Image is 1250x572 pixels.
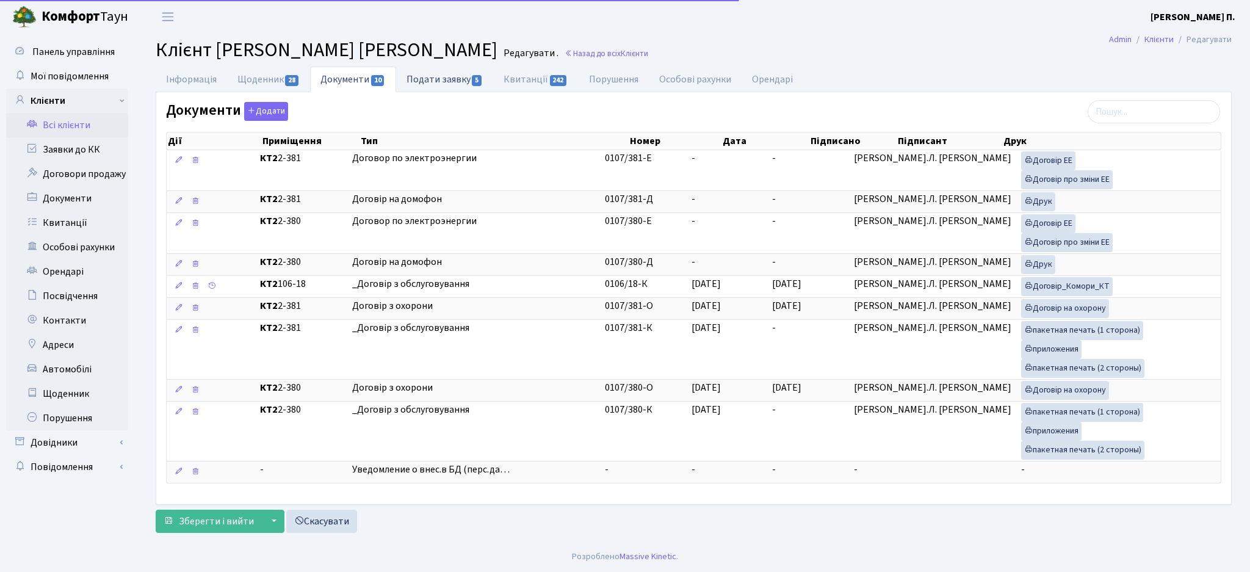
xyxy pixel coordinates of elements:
span: 0107/380-Е [605,214,652,228]
a: Клієнти [6,89,128,113]
span: 2-380 [260,255,342,269]
span: 0107/381-О [605,299,653,313]
a: Мої повідомлення [6,64,128,89]
th: Підписано [809,132,897,150]
a: Договір про зміни ЕЕ [1021,170,1113,189]
span: - [692,463,695,476]
span: Договір з охорони [352,299,595,313]
span: [PERSON_NAME].Л. [PERSON_NAME] [854,192,1011,206]
span: Таун [42,7,128,27]
a: пакетная печать (1 сторона) [1021,321,1143,340]
a: Особові рахунки [649,67,742,92]
a: Скасувати [286,510,357,533]
span: _Договір з обслуговування [352,277,595,291]
span: 5 [472,75,482,86]
a: Додати [241,100,288,121]
span: - [772,151,776,165]
span: Клієнт [PERSON_NAME] [PERSON_NAME] [156,36,497,64]
a: пакетная печать (1 сторона) [1021,403,1143,422]
span: Договір з охорони [352,381,595,395]
span: 28 [285,75,298,86]
span: 0107/381-К [605,321,652,335]
a: Адреси [6,333,128,357]
b: КТ2 [260,255,278,269]
span: [PERSON_NAME].Л. [PERSON_NAME] [854,299,1011,313]
a: Договір на охорону [1021,381,1109,400]
a: Контакти [6,308,128,333]
label: Документи [166,102,288,121]
a: пакетная печать (2 стороны) [1021,441,1144,460]
a: Договір ЕЕ [1021,151,1075,170]
th: Номер [629,132,721,150]
span: [PERSON_NAME].Л. [PERSON_NAME] [854,403,1011,416]
th: Підписант [897,132,1002,150]
span: - [692,255,695,269]
a: Квитанції [493,67,578,92]
span: 2-380 [260,403,342,417]
div: Розроблено . [572,550,678,563]
span: Договір на домофон [352,192,595,206]
span: - [772,255,776,269]
span: [PERSON_NAME].Л. [PERSON_NAME] [854,214,1011,228]
a: Документи [6,186,128,211]
a: Особові рахунки [6,235,128,259]
a: Заявки до КК [6,137,128,162]
span: _Договір з обслуговування [352,321,595,335]
span: Договор по электроэнергии [352,214,595,228]
a: Порушення [579,67,649,92]
span: 2-380 [260,381,342,395]
b: КТ2 [260,277,278,291]
span: [DATE] [692,381,721,394]
a: Порушення [6,406,128,430]
span: 2-381 [260,192,342,206]
span: - [692,151,695,165]
a: [PERSON_NAME] П. [1151,10,1235,24]
span: [DATE] [692,277,721,291]
button: Зберегти і вийти [156,510,262,533]
span: [DATE] [692,403,721,416]
span: 0107/380-Д [605,255,653,269]
span: 2-381 [260,151,342,165]
a: Орендарі [742,67,803,92]
a: Посвідчення [6,284,128,308]
span: [DATE] [692,321,721,335]
span: 0107/381-Д [605,192,653,206]
span: Договір на домофон [352,255,595,269]
span: 10 [371,75,385,86]
span: [DATE] [692,299,721,313]
span: - [772,403,776,416]
span: 2-380 [260,214,342,228]
span: - [1021,463,1025,476]
b: КТ2 [260,381,278,394]
span: Уведомление о внес.в БД (перс.да… [352,463,595,477]
span: Мої повідомлення [31,70,109,83]
th: Тип [359,132,629,150]
button: Документи [244,102,288,121]
span: - [772,321,776,335]
a: Інформація [156,67,227,92]
span: [PERSON_NAME].Л. [PERSON_NAME] [854,381,1011,394]
a: Повідомлення [6,455,128,479]
small: Редагувати . [501,48,558,59]
img: logo.png [12,5,37,29]
span: - [772,214,776,228]
span: 106-18 [260,277,342,291]
span: 0107/381-Е [605,151,652,165]
a: Друк [1021,255,1055,274]
span: Зберегти і вийти [179,515,254,528]
button: Переключити навігацію [153,7,183,27]
a: Подати заявку [396,67,493,92]
span: 2-381 [260,299,342,313]
a: Договір_Комори_КТ [1021,277,1113,296]
b: КТ2 [260,321,278,335]
span: 242 [550,75,567,86]
span: - [772,192,776,206]
b: КТ2 [260,299,278,313]
span: - [260,463,342,477]
span: - [772,463,776,476]
a: приложения [1021,340,1082,359]
a: Щоденник [227,67,310,92]
span: Панель управління [32,45,115,59]
b: Комфорт [42,7,100,26]
span: Договор по электроэнергии [352,151,595,165]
